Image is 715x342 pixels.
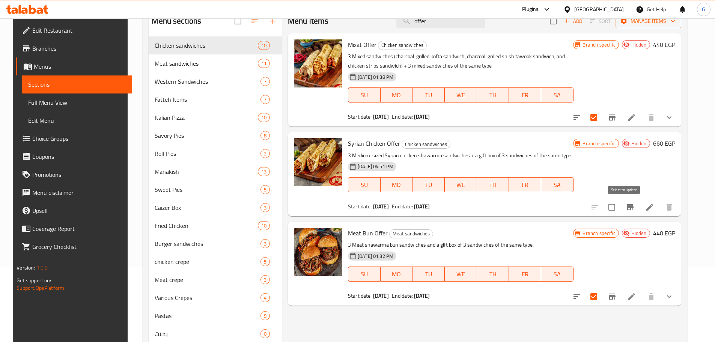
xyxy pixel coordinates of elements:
span: Sweet Pies [155,185,260,194]
span: 13 [258,168,269,175]
button: delete [660,198,678,216]
button: SA [541,177,574,192]
a: Sections [22,75,132,93]
a: Edit menu item [645,203,654,212]
button: SU [348,177,381,192]
span: Add item [561,15,585,27]
span: Full Menu View [28,98,126,107]
button: MO [381,267,413,282]
button: Add [561,15,585,27]
span: Mixat Offer [348,39,376,50]
b: [DATE] [373,291,389,301]
button: WE [445,177,477,192]
a: Edit Restaurant [16,21,132,39]
a: Branches [16,39,132,57]
span: [DATE] 04:51 PM [355,163,396,170]
span: Meat sandwiches [390,229,433,238]
span: End date: [392,291,413,301]
a: Upsell [16,202,132,220]
span: 10 [258,222,269,229]
span: 11 [258,60,269,67]
span: [DATE] 01:32 PM [355,253,396,260]
span: Edit Menu [28,116,126,125]
span: 5 [261,186,269,193]
p: 3 Mixed sandwiches (charcoal-grilled kofta sandwich, charcoal-grilled shish tawook sandwich, and ... [348,52,574,71]
button: TH [477,87,509,102]
span: Branch specific [580,230,618,237]
h6: 660 EGP [653,138,675,149]
span: 1.0.0 [36,263,48,273]
span: TU [415,269,442,280]
div: items [260,131,270,140]
span: Branch specific [580,41,618,48]
span: Meat crepe [155,275,260,284]
span: MO [384,90,410,101]
span: Select all sections [230,13,246,29]
span: 7 [261,96,269,103]
span: Menus [34,62,126,71]
div: [GEOGRAPHIC_DATA] [574,5,624,14]
button: FR [509,267,541,282]
a: Coverage Report [16,220,132,238]
span: SA [544,90,570,101]
b: [DATE] [414,202,430,211]
span: Chicken sandwiches [378,41,426,50]
div: Chicken sandwiches [402,140,450,149]
svg: Show Choices [665,292,674,301]
span: Sections [28,80,126,89]
b: [DATE] [414,291,430,301]
span: Start date: [348,291,372,301]
div: items [258,221,270,230]
span: Menu disclaimer [32,188,126,197]
p: 3 Medium-sized Syrian chicken shawarma sandwiches + a gift box of 3 sandwiches of the same type [348,151,574,160]
div: Meat crepe3 [149,271,282,289]
span: بدلات [155,329,260,338]
span: Manakish [155,167,257,176]
button: SU [348,267,381,282]
button: FR [509,177,541,192]
span: Hidden [628,140,650,147]
span: 7 [261,78,269,85]
span: 9 [261,312,269,319]
span: 10 [258,42,269,49]
span: Start date: [348,202,372,211]
span: FR [512,179,538,190]
h6: 440 EGP [653,39,675,50]
span: FR [512,90,538,101]
a: Edit Menu [22,111,132,130]
span: Edit Restaurant [32,26,126,35]
span: TH [480,90,506,101]
span: Meat Bun Offer [348,227,388,239]
span: FR [512,269,538,280]
b: [DATE] [373,202,389,211]
span: Select to update [586,289,602,304]
span: Hidden [628,41,650,48]
span: Branch specific [580,140,618,147]
button: TH [477,267,509,282]
button: TH [477,177,509,192]
span: SU [351,269,378,280]
span: 8 [261,132,269,139]
span: Manage items [622,17,675,26]
div: Chicken sandwiches10 [149,36,282,54]
span: 5 [261,258,269,265]
div: Savory Pies [155,131,260,140]
div: items [260,257,270,266]
button: delete [642,288,660,306]
span: Promotions [32,170,126,179]
div: Western Sandwiches7 [149,72,282,90]
span: 3 [261,240,269,247]
span: TH [480,179,506,190]
span: Chicken sandwiches [402,140,450,149]
span: Choice Groups [32,134,126,143]
span: SA [544,179,570,190]
div: Burger sandwiches [155,239,260,248]
button: WE [445,87,477,102]
div: Sweet Pies5 [149,181,282,199]
span: Fatteh Items [155,95,260,104]
span: Fried Chicken [155,221,257,230]
span: chicken crepe [155,257,260,266]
